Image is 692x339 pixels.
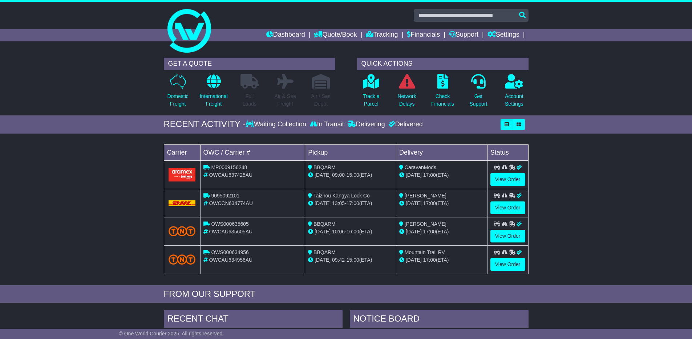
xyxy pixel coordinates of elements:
[399,228,484,236] div: (ETA)
[490,201,525,214] a: View Order
[119,331,224,336] span: © One World Courier 2025. All rights reserved.
[363,74,380,112] a: Track aParcel
[240,93,259,108] p: Full Loads
[200,144,305,160] td: OWC / Carrier #
[169,200,196,206] img: DHL.png
[164,310,343,330] div: RECENT CHAT
[313,193,370,199] span: Taizhou Kangya Lock Co
[487,29,519,41] a: Settings
[406,257,422,263] span: [DATE]
[164,144,200,160] td: Carrier
[347,257,359,263] span: 15:00
[405,249,445,255] span: Mountain Trail RV
[490,258,525,271] a: View Order
[396,144,487,160] td: Delivery
[200,93,228,108] p: International Freight
[405,164,436,170] span: CaravanMods
[405,193,446,199] span: [PERSON_NAME]
[332,172,345,178] span: 09:00
[199,74,228,112] a: InternationalFreight
[308,256,393,264] div: - (ETA)
[505,74,524,112] a: AccountSettings
[315,200,331,206] span: [DATE]
[305,144,396,160] td: Pickup
[315,229,331,234] span: [DATE]
[505,93,523,108] p: Account Settings
[469,74,487,112] a: GetSupport
[313,221,336,227] span: BBQARM
[397,93,416,108] p: Network Delays
[308,228,393,236] div: - (ETA)
[332,257,345,263] span: 09:42
[209,257,252,263] span: OWCAU634956AU
[357,58,529,70] div: QUICK ACTIONS
[167,74,189,112] a: DomesticFreight
[423,229,436,234] span: 17:00
[164,119,246,130] div: RECENT ACTIVITY -
[399,256,484,264] div: (ETA)
[211,164,247,170] span: MP0069156248
[407,29,440,41] a: Financials
[209,229,252,234] span: OWCAU635605AU
[169,226,196,236] img: TNT_Domestic.png
[346,121,387,128] div: Delivering
[449,29,478,41] a: Support
[431,93,454,108] p: Check Financials
[397,74,416,112] a: NetworkDelays
[347,200,359,206] span: 17:00
[366,29,398,41] a: Tracking
[275,93,296,108] p: Air & Sea Freight
[399,171,484,179] div: (ETA)
[406,200,422,206] span: [DATE]
[315,257,331,263] span: [DATE]
[314,29,357,41] a: Quote/Book
[169,254,196,264] img: TNT_Domestic.png
[406,229,422,234] span: [DATE]
[347,229,359,234] span: 16:00
[313,164,336,170] span: BBQARM
[209,200,253,206] span: OWCCN634774AU
[423,172,436,178] span: 17:00
[308,171,393,179] div: - (ETA)
[211,193,239,199] span: 9095092101
[313,249,336,255] span: BBQARM
[266,29,305,41] a: Dashboard
[423,257,436,263] span: 17:00
[169,168,196,181] img: Aramex.png
[332,200,345,206] span: 13:05
[311,93,331,108] p: Air / Sea Depot
[211,249,249,255] span: OWS000634956
[308,200,393,207] div: - (ETA)
[211,221,249,227] span: OWS000635605
[246,121,308,128] div: Waiting Collection
[363,93,380,108] p: Track a Parcel
[399,200,484,207] div: (ETA)
[332,229,345,234] span: 10:06
[164,289,529,299] div: FROM OUR SUPPORT
[315,172,331,178] span: [DATE]
[387,121,423,128] div: Delivered
[405,221,446,227] span: [PERSON_NAME]
[487,144,528,160] td: Status
[490,230,525,242] a: View Order
[431,74,454,112] a: CheckFinancials
[423,200,436,206] span: 17:00
[347,172,359,178] span: 15:00
[167,93,188,108] p: Domestic Freight
[209,172,252,178] span: OWCAU637425AU
[164,58,335,70] div: GET A QUOTE
[350,310,529,330] div: NOTICE BOARD
[308,121,346,128] div: In Transit
[406,172,422,178] span: [DATE]
[469,93,487,108] p: Get Support
[490,173,525,186] a: View Order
